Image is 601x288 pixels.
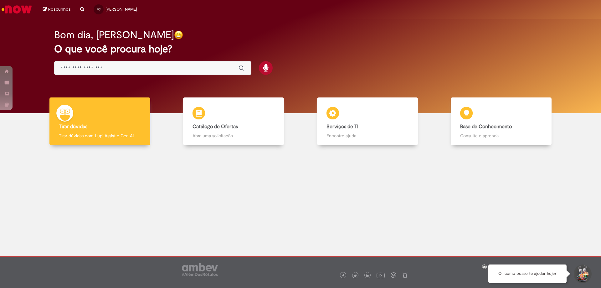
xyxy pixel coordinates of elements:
[573,264,592,283] button: Iniciar Conversa de Suporte
[54,44,547,55] h2: O que você procura hoje?
[434,97,568,145] a: Base de Conhecimento Consulte e aprenda
[48,6,71,12] span: Rascunhos
[1,3,33,16] img: ServiceNow
[391,272,396,278] img: logo_footer_workplace.png
[342,274,345,277] img: logo_footer_facebook.png
[366,274,369,278] img: logo_footer_linkedin.png
[167,97,301,145] a: Catálogo de Ofertas Abra uma solicitação
[402,272,408,278] img: logo_footer_naosei.png
[54,29,174,40] h2: Bom dia, [PERSON_NAME]
[193,133,275,139] p: Abra uma solicitação
[174,30,183,39] img: happy-face.png
[460,133,542,139] p: Consulte e aprenda
[97,7,100,11] span: FC
[43,7,71,13] a: Rascunhos
[377,271,385,279] img: logo_footer_youtube.png
[300,97,434,145] a: Serviços de TI Encontre ajuda
[460,123,512,130] b: Base de Conhecimento
[33,97,167,145] a: Tirar dúvidas Tirar dúvidas com Lupi Assist e Gen Ai
[354,274,357,277] img: logo_footer_twitter.png
[488,264,567,283] div: Oi, como posso te ajudar hoje?
[182,263,218,276] img: logo_footer_ambev_rotulo_gray.png
[193,123,238,130] b: Catálogo de Ofertas
[326,133,408,139] p: Encontre ajuda
[59,133,141,139] p: Tirar dúvidas com Lupi Assist e Gen Ai
[59,123,87,130] b: Tirar dúvidas
[105,7,137,12] span: [PERSON_NAME]
[326,123,358,130] b: Serviços de TI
